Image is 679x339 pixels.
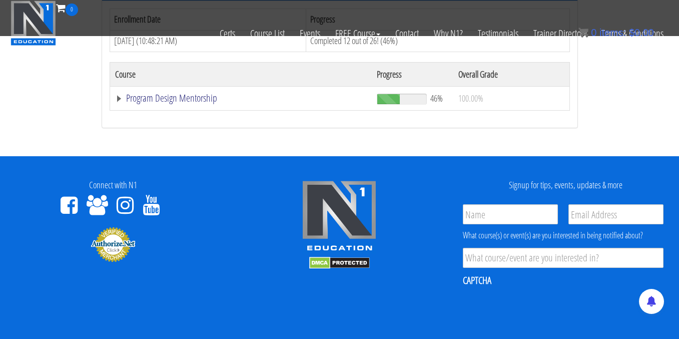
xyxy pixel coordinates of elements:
a: Program Design Mentorship [115,93,367,103]
a: 0 [56,1,78,15]
a: FREE Course [328,16,388,51]
a: Terms & Conditions [594,16,671,51]
a: Events [292,16,328,51]
div: What course(s) or event(s) are you interested in being notified about? [463,229,663,241]
span: $ [629,27,634,38]
img: icon11.png [578,28,588,38]
h4: Signup for tips, events, updates & more [460,180,671,190]
a: 0 items: $0.00 [578,27,654,38]
a: Course List [243,16,292,51]
img: DMCA.com Protection Status [309,257,370,269]
input: What course/event are you interested in? [463,248,663,268]
bdi: 0.00 [629,27,654,38]
th: Course [110,62,372,86]
img: n1-edu-logo [302,180,377,254]
label: CAPTCHA [463,274,491,287]
input: Name [463,204,558,224]
span: 0 [66,4,78,16]
a: Certs [212,16,243,51]
img: n1-education [11,1,56,46]
td: 100.00% [453,86,569,110]
th: Progress [372,62,453,86]
a: Testimonials [470,16,526,51]
input: Email Address [568,204,663,224]
img: Authorize.Net Merchant - Click to Verify [91,226,136,262]
a: Why N1? [426,16,470,51]
span: 0 [591,27,596,38]
a: Trainer Directory [526,16,594,51]
a: Contact [388,16,426,51]
th: Overall Grade [453,62,569,86]
span: items: [599,27,626,38]
span: 46% [430,93,443,104]
h4: Connect with N1 [8,180,219,190]
iframe: reCAPTCHA [463,293,615,332]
